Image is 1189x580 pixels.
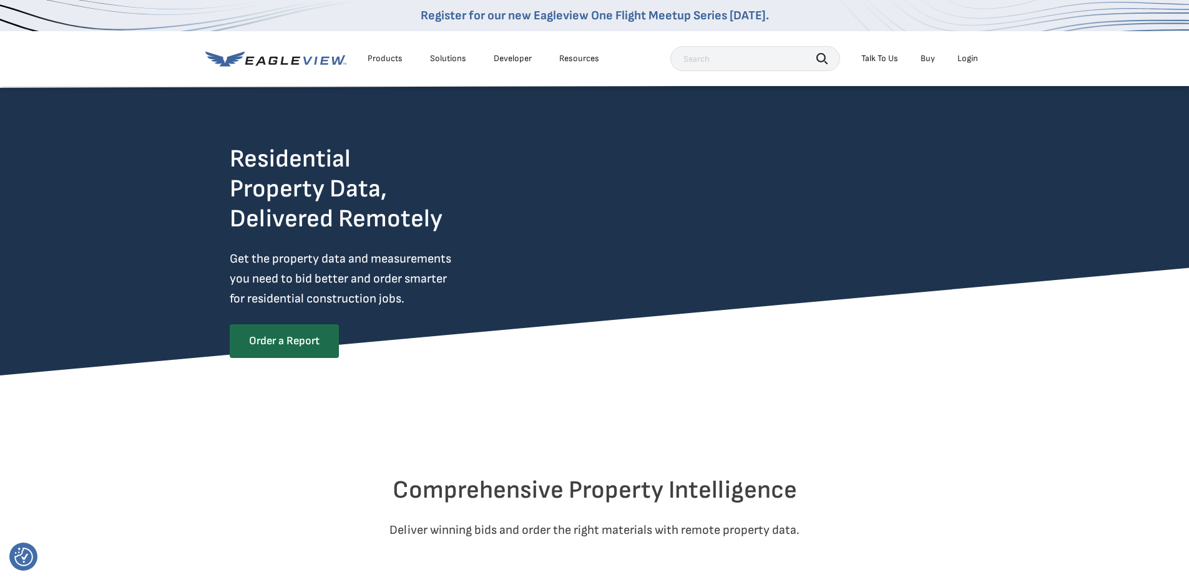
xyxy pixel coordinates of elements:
div: Products [368,53,403,64]
p: Get the property data and measurements you need to bid better and order smarter for residential c... [230,249,503,309]
div: Talk To Us [861,53,898,64]
h2: Comprehensive Property Intelligence [230,475,960,505]
a: Buy [921,53,935,64]
a: Register for our new Eagleview One Flight Meetup Series [DATE]. [421,8,769,23]
p: Deliver winning bids and order the right materials with remote property data. [230,520,960,540]
h2: Residential Property Data, Delivered Remotely [230,144,443,234]
button: Consent Preferences [14,548,33,566]
a: Order a Report [230,324,339,358]
img: Revisit consent button [14,548,33,566]
div: Solutions [430,53,466,64]
input: Search [670,46,840,71]
div: Login [957,53,978,64]
div: Resources [559,53,599,64]
a: Developer [494,53,532,64]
